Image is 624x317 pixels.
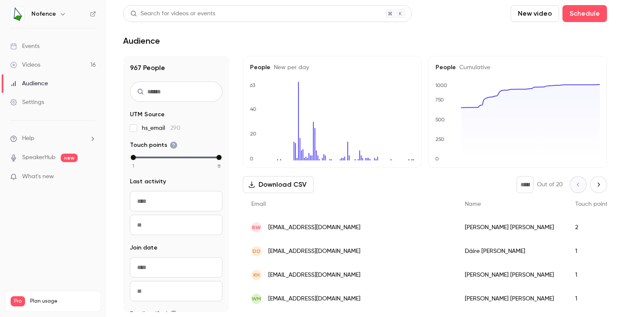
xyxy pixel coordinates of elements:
div: Settings [10,98,44,107]
text: 20 [250,131,256,137]
div: 1 [567,287,618,311]
div: [PERSON_NAME] [PERSON_NAME] [456,287,567,311]
iframe: Noticeable Trigger [86,173,96,181]
h1: 967 People [130,63,222,73]
span: hs_email [142,124,180,132]
span: Pro [11,296,25,306]
span: WM [252,295,261,303]
span: DO [253,247,261,255]
div: [PERSON_NAME] [PERSON_NAME] [456,216,567,239]
span: 1 [132,162,134,170]
span: What's new [22,172,54,181]
div: Search for videos or events [130,9,215,18]
input: From [130,257,222,278]
span: [EMAIL_ADDRESS][DOMAIN_NAME] [268,247,360,256]
span: Cumulative [456,65,490,70]
text: 40 [250,106,256,112]
text: 0 [250,156,253,162]
img: Nofence [11,7,24,21]
span: BW [252,224,261,231]
a: SpeakerHub [22,153,56,162]
div: Audience [10,79,48,88]
span: 8 [218,162,220,170]
span: [EMAIL_ADDRESS][DOMAIN_NAME] [268,223,360,232]
span: Touch points [575,201,610,207]
div: Events [10,42,39,50]
text: 500 [435,117,445,123]
button: Download CSV [243,176,314,193]
text: 1000 [435,82,447,88]
h6: Nofence [31,10,56,18]
text: 750 [435,97,444,103]
span: New per day [270,65,309,70]
div: Dáire [PERSON_NAME] [456,239,567,263]
input: From [130,191,222,211]
p: Out of 20 [537,180,563,189]
span: Join date [130,244,157,252]
div: min [131,155,136,160]
li: help-dropdown-opener [10,134,96,143]
button: Schedule [562,5,607,22]
div: 1 [567,239,618,263]
text: 250 [436,136,444,142]
span: new [61,154,78,162]
span: Plan usage [30,298,96,305]
h1: Audience [123,36,160,46]
span: Name [465,201,481,207]
span: Email [251,201,266,207]
div: [PERSON_NAME] [PERSON_NAME] [456,263,567,287]
div: max [216,155,222,160]
div: Videos [10,61,40,69]
text: 0 [435,156,439,162]
span: UTM Source [130,110,165,119]
h5: People [250,63,414,72]
span: [EMAIL_ADDRESS][DOMAIN_NAME] [268,295,360,303]
input: To [130,281,222,301]
div: 2 [567,216,618,239]
span: Touch points [130,141,177,149]
button: New video [511,5,559,22]
div: 1 [567,263,618,287]
span: Last activity [130,177,166,186]
span: KH [253,271,260,279]
input: To [130,215,222,235]
button: Next page [590,176,607,193]
span: [EMAIL_ADDRESS][DOMAIN_NAME] [268,271,360,280]
span: Help [22,134,34,143]
span: 290 [170,125,180,131]
h5: People [436,63,600,72]
text: 63 [250,82,256,88]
